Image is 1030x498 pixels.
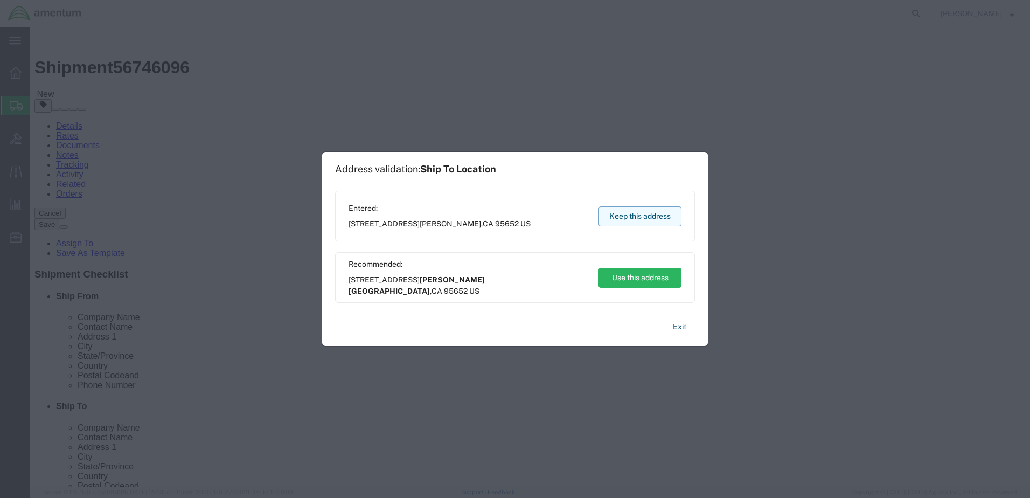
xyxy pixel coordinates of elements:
span: Ship To Location [420,163,496,175]
span: [STREET_ADDRESS] , [349,274,588,297]
button: Exit [664,317,695,336]
span: CA [432,287,442,295]
span: CA [483,219,493,228]
button: Use this address [598,268,681,288]
span: US [469,287,479,295]
span: [PERSON_NAME] [420,219,481,228]
span: 95652 [444,287,468,295]
button: Keep this address [598,206,681,226]
span: Recommended: [349,259,588,270]
span: 95652 [495,219,519,228]
span: [PERSON_NAME][GEOGRAPHIC_DATA] [349,275,485,295]
span: [STREET_ADDRESS] , [349,218,531,230]
span: Entered: [349,203,531,214]
span: US [520,219,531,228]
h1: Address validation: [335,163,496,175]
